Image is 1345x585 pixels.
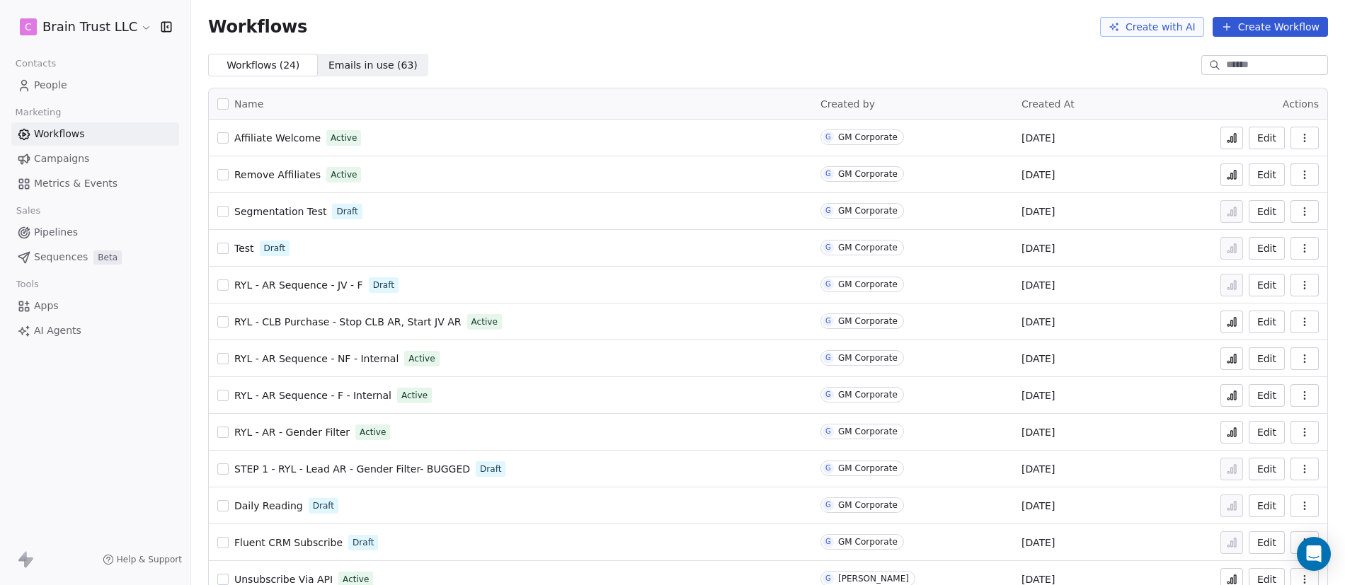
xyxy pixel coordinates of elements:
[820,98,875,110] span: Created by
[234,352,399,366] a: RYL - AR Sequence - NF - Internal
[93,250,122,265] span: Beta
[1249,274,1285,296] button: Edit
[234,390,391,401] span: RYL - AR Sequence - F - Internal
[313,499,334,512] span: Draft
[1100,17,1204,37] button: Create with AI
[360,426,386,439] span: Active
[1283,98,1319,110] span: Actions
[1021,241,1055,255] span: [DATE]
[234,278,363,292] a: RYL - AR Sequence - JV - F
[11,221,179,244] a: Pipelines
[838,390,898,400] div: GM Corporate
[208,17,307,37] span: Workflows
[328,58,418,73] span: Emails in use ( 63 )
[825,315,831,327] div: G
[1021,204,1055,219] span: [DATE]
[234,206,326,217] span: Segmentation Test
[373,279,394,291] span: Draft
[825,426,831,437] div: G
[11,294,179,318] a: Apps
[234,243,254,254] span: Test
[1249,347,1285,370] button: Edit
[9,53,62,74] span: Contacts
[234,315,462,329] a: RYL - CLB Purchase - Stop CLB AR, Start JV AR
[838,537,898,547] div: GM Corporate
[1021,425,1055,439] span: [DATE]
[825,132,831,143] div: G
[234,168,321,182] a: Remove Affiliates
[825,463,831,474] div: G
[331,168,357,181] span: Active
[825,205,831,216] div: G
[331,132,357,144] span: Active
[11,172,179,195] a: Metrics & Events
[42,18,137,36] span: Brain Trust LLC
[1249,163,1285,186] button: Edit
[825,279,831,290] div: G
[838,500,898,510] div: GM Corporate
[1021,535,1055,550] span: [DATE]
[838,427,898,436] div: GM Corporate
[825,499,831,511] div: G
[234,97,263,112] span: Name
[34,176,118,191] span: Metrics & Events
[234,353,399,364] span: RYL - AR Sequence - NF - Internal
[838,463,898,473] div: GM Corporate
[34,78,67,93] span: People
[1249,421,1285,444] button: Edit
[234,463,470,475] span: STEP 1 - RYL - Lead AR - Gender Filter- BUGGED
[34,323,81,338] span: AI Agents
[234,537,343,548] span: Fluent CRM Subscribe
[264,242,285,255] span: Draft
[10,274,45,295] span: Tools
[1249,311,1285,333] button: Edit
[825,242,831,253] div: G
[234,132,321,144] span: Affiliate Welcome
[825,168,831,180] div: G
[353,536,374,549] span: Draft
[1249,384,1285,407] button: Edit
[234,462,470,476] a: STEP 1 - RYL - Lead AR - Gender Filter- BUGGED
[234,169,321,180] span: Remove Affiliates
[1249,200,1285,223] button: Edit
[25,20,32,34] span: C
[825,352,831,364] div: G
[336,205,357,218] span: Draft
[234,427,350,438] span: RYL - AR - Gender Filter
[838,574,909,584] div: [PERSON_NAME]
[103,554,182,565] a: Help & Support
[17,15,151,39] button: CBrain Trust LLC
[234,425,350,439] a: RYL - AR - Gender Filter
[34,299,59,313] span: Apps
[34,225,78,240] span: Pipelines
[11,245,179,269] a: SequencesBeta
[1021,278,1055,292] span: [DATE]
[1249,458,1285,480] button: Edit
[234,241,254,255] a: Test
[234,316,462,328] span: RYL - CLB Purchase - Stop CLB AR, Start JV AR
[11,147,179,170] a: Campaigns
[1249,494,1285,517] button: Edit
[825,573,831,584] div: G
[1021,98,1075,110] span: Created At
[471,315,498,328] span: Active
[1021,315,1055,329] span: [DATE]
[1249,531,1285,554] button: Edit
[838,132,898,142] div: GM Corporate
[234,499,303,513] a: Daily Reading
[838,353,898,363] div: GM Corporate
[234,574,333,585] span: Unsubscribe Via API
[234,500,303,511] span: Daily Reading
[1021,462,1055,476] span: [DATE]
[1249,237,1285,260] a: Edit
